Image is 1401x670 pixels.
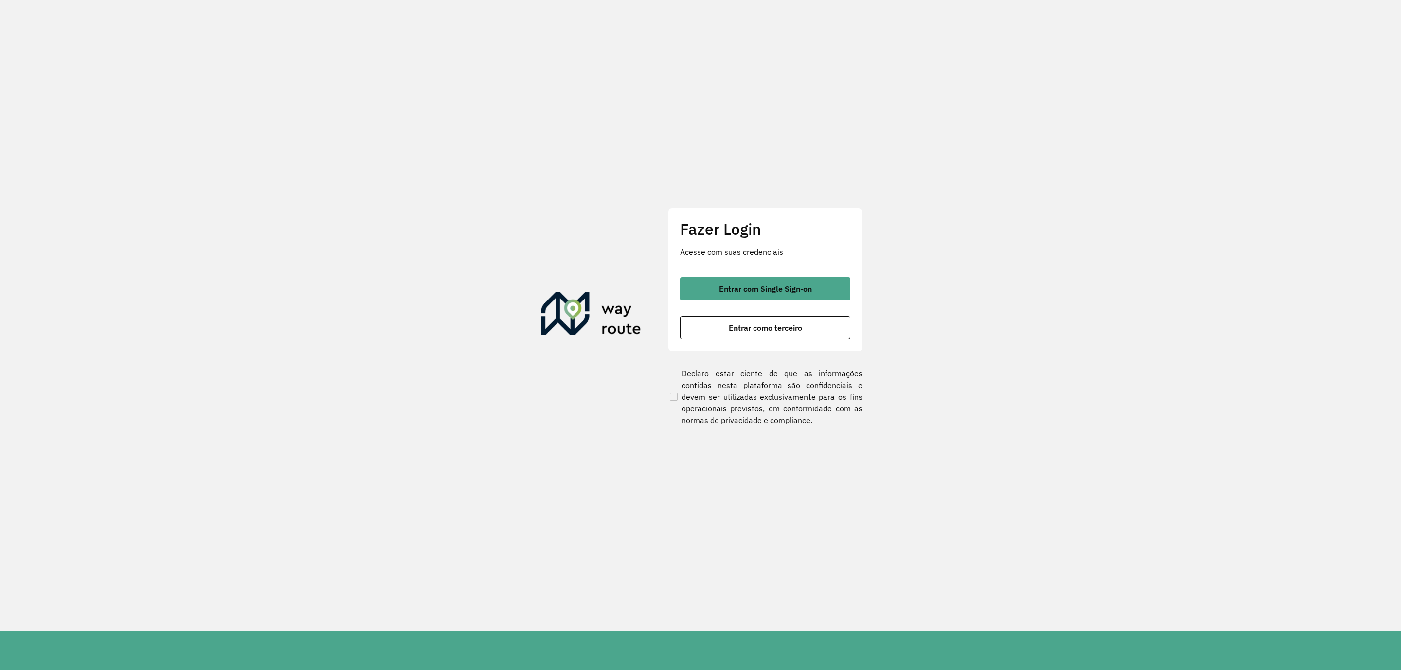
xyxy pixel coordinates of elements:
h2: Fazer Login [680,220,850,238]
p: Acesse com suas credenciais [680,246,850,258]
span: Entrar com Single Sign-on [719,285,812,293]
span: Entrar como terceiro [729,324,802,332]
img: Roteirizador AmbevTech [541,292,641,339]
button: button [680,316,850,339]
label: Declaro estar ciente de que as informações contidas nesta plataforma são confidenciais e devem se... [668,368,862,426]
button: button [680,277,850,300]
